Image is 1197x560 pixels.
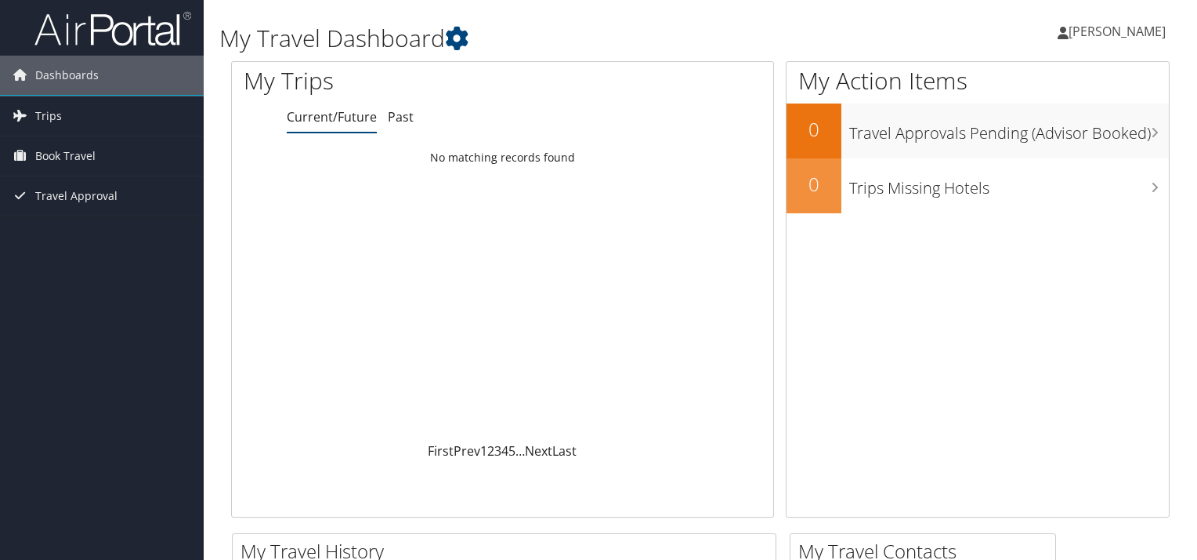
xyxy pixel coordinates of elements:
span: … [515,442,525,460]
span: Book Travel [35,136,96,176]
h1: My Action Items [787,64,1169,97]
a: Current/Future [287,108,377,125]
span: Travel Approval [35,176,118,216]
a: 2 [487,442,494,460]
span: Trips [35,96,62,136]
a: 4 [501,442,508,460]
h1: My Travel Dashboard [219,22,861,55]
h1: My Trips [244,64,536,97]
a: 5 [508,442,515,460]
h3: Travel Approvals Pending (Advisor Booked) [849,115,1169,144]
span: Dashboards [35,56,99,95]
img: airportal-logo.png [34,10,191,47]
a: 3 [494,442,501,460]
a: 1 [480,442,487,460]
a: 0Trips Missing Hotels [787,158,1169,213]
h2: 0 [787,116,841,143]
a: Prev [454,442,480,460]
h2: 0 [787,171,841,198]
a: 0Travel Approvals Pending (Advisor Booked) [787,104,1169,158]
a: Past [388,108,414,125]
a: [PERSON_NAME] [1058,8,1181,55]
a: First [428,442,454,460]
h3: Trips Missing Hotels [849,169,1169,199]
span: [PERSON_NAME] [1069,23,1166,40]
a: Next [525,442,552,460]
a: Last [552,442,577,460]
td: No matching records found [232,144,773,172]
